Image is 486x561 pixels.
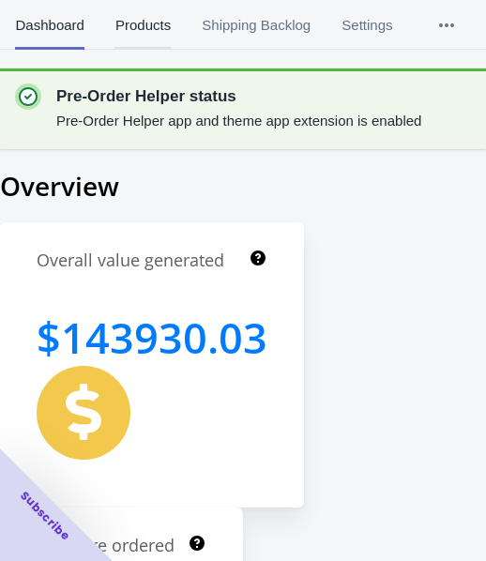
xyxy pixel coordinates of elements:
h1: 143930.03 [37,309,267,366]
h1: Overall value generated [37,249,224,272]
span: Shipping Backlog [202,1,311,50]
span: Dashboard [15,1,84,50]
p: Pre-Order Helper app and theme app extension is enabled [56,112,421,130]
span: Products [114,1,171,50]
span: Subscribe [17,488,73,544]
button: More tabs [408,1,485,50]
p: Pre-Order Helper status [56,85,421,108]
span: Settings [342,1,393,50]
span: $ [37,309,61,366]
